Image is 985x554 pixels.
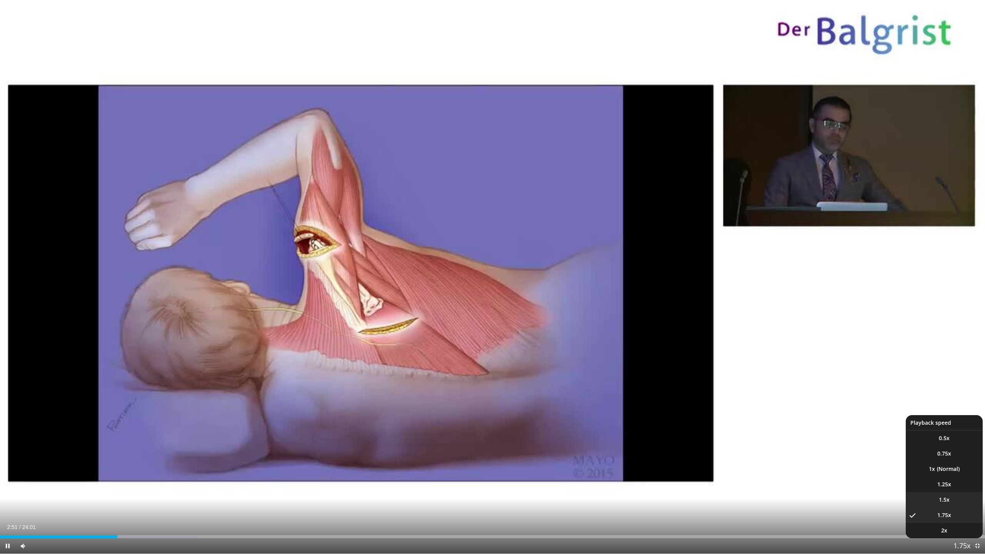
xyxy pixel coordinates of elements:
span: 0.5x [939,434,950,442]
span: 1.25x [937,481,951,488]
span: 1.75x [937,511,951,519]
span: 1.5x [939,496,950,504]
span: / [19,524,21,530]
span: 2:51 [7,524,17,530]
span: 1x [929,465,935,473]
span: 0.75x [937,450,951,457]
button: Exit Fullscreen [970,538,985,554]
span: 24:01 [22,524,36,530]
span: 2x [941,527,947,534]
button: Mute [15,538,31,554]
button: Playback Rate [954,538,970,554]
